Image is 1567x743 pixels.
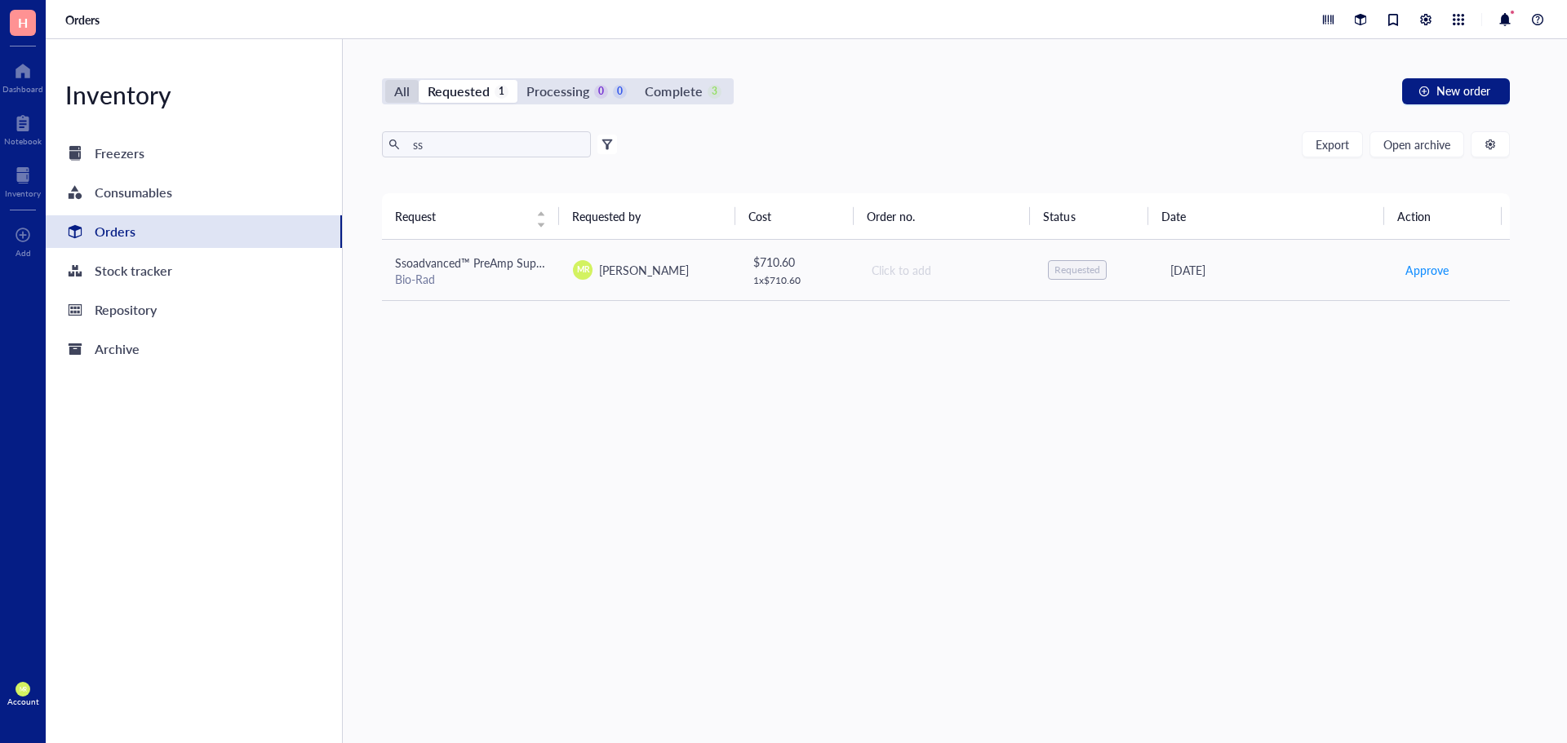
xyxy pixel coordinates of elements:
div: 0 [594,85,608,99]
input: Find orders in table [406,132,584,157]
div: segmented control [382,78,734,104]
div: Stock tracker [95,259,172,282]
div: $ 710.60 [753,253,845,271]
div: 0 [613,85,627,99]
span: H [18,12,28,33]
div: Complete [645,80,702,103]
div: Requested [1054,263,1100,276]
a: Orders [65,12,103,27]
span: Ssoadvanced™ PreAmp Supermix, 50 x 50 µl rxns, 1.25 ml, 1725160 [395,254,741,271]
span: MR [19,686,26,692]
div: Orders [95,220,135,243]
span: Approve [1405,261,1449,279]
th: Requested by [559,193,736,239]
div: Processing [526,80,589,103]
div: Add [16,248,31,258]
div: Click to add [872,261,1022,279]
div: All [394,80,410,103]
div: Requested [428,80,490,103]
a: Repository [46,294,342,326]
span: New order [1436,84,1490,97]
th: Cost [735,193,853,239]
div: [DATE] [1170,261,1378,279]
div: Freezers [95,142,144,165]
th: Order no. [854,193,1031,239]
th: Request [382,193,559,239]
span: Request [395,207,526,225]
span: Open archive [1383,138,1450,151]
div: Dashboard [2,84,43,94]
span: MR [576,263,589,276]
a: Archive [46,333,342,365]
button: Export [1302,131,1363,157]
th: Date [1148,193,1384,239]
div: Inventory [46,78,342,111]
div: 1 x $ 710.60 [753,274,845,287]
button: New order [1402,78,1510,104]
a: Stock tracker [46,254,342,287]
div: Archive [95,338,140,360]
td: Click to add [857,240,1035,301]
th: Status [1030,193,1148,239]
button: Approve [1405,257,1449,283]
a: Consumables [46,176,342,209]
div: 1 [495,85,508,99]
div: Notebook [4,136,42,146]
div: Repository [95,299,157,321]
a: Notebook [4,110,42,146]
div: Account [7,697,39,706]
div: 3 [708,85,721,99]
a: Orders [46,215,342,248]
th: Action [1384,193,1503,239]
div: Bio-Rad [395,272,547,286]
div: Inventory [5,188,41,198]
a: Dashboard [2,58,43,94]
button: Open archive [1369,131,1464,157]
div: Consumables [95,181,172,204]
a: Freezers [46,137,342,170]
span: [PERSON_NAME] [599,262,689,278]
a: Inventory [5,162,41,198]
span: Export [1316,138,1349,151]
